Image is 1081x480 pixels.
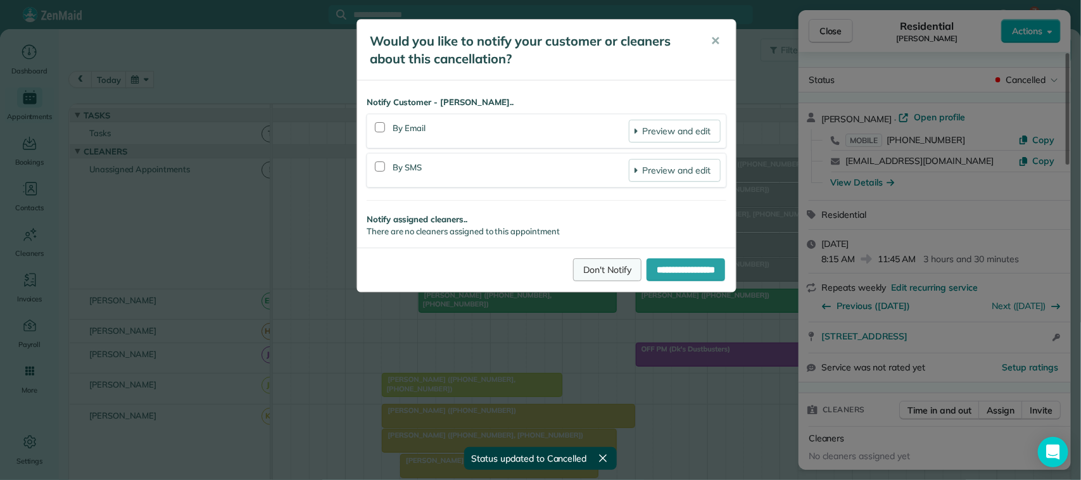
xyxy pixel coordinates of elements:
[629,159,721,182] a: Preview and edit
[393,159,629,182] div: By SMS
[629,120,721,142] a: Preview and edit
[1038,437,1068,467] div: Open Intercom Messenger
[711,34,720,48] span: ✕
[367,96,726,109] strong: Notify Customer - [PERSON_NAME]..
[367,213,726,226] strong: Notify assigned cleaners..
[370,32,693,68] h5: Would you like to notify your customer or cleaners about this cancellation?
[393,120,629,142] div: By Email
[472,452,587,465] span: Status updated to Cancelled
[573,258,642,281] a: Don't Notify
[367,226,560,236] span: There are no cleaners assigned to this appointment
